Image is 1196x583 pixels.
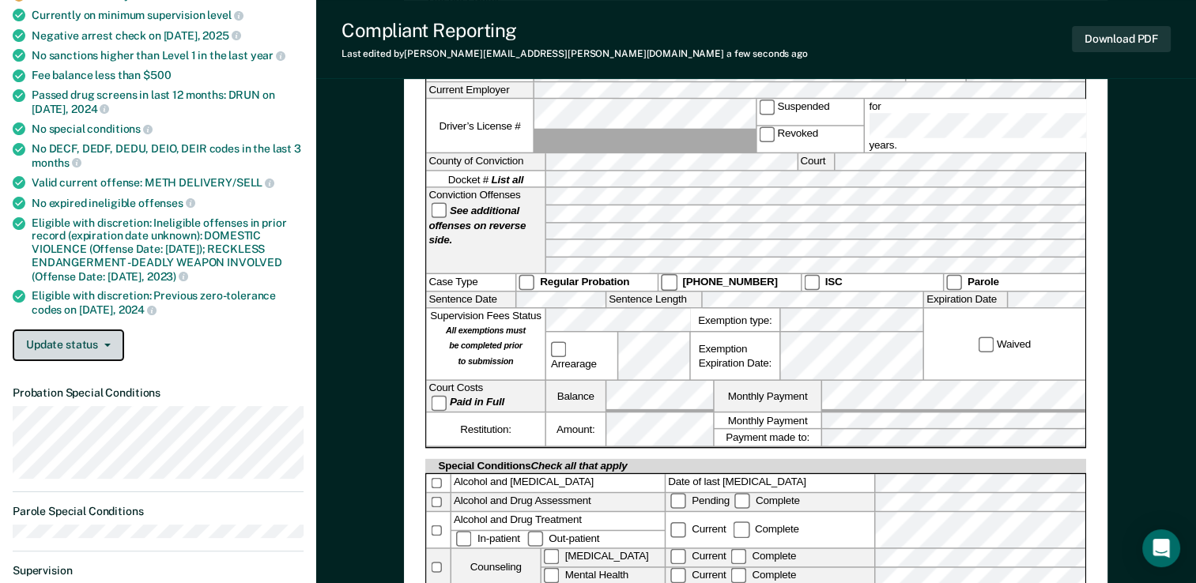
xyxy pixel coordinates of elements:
input: Paid in Full [432,396,447,412]
span: conditions [87,122,152,135]
div: Restitution: [427,412,545,446]
label: Revoked [756,126,863,152]
input: See additional offenses on reverse side. [432,202,447,218]
div: Case Type [427,275,515,291]
span: $500 [143,69,171,81]
div: Passed drug screens in last 12 months: DRUN on [DATE], [32,88,304,115]
label: Expiration Date [925,291,1008,307]
div: No DECF, DEDF, DEDU, DEIO, DEIR codes in the last 3 [32,142,304,169]
input: Revoked [759,126,775,142]
button: Update status [13,329,124,361]
div: Conviction Offenses [427,188,545,273]
span: 2023) [147,270,188,283]
label: Pending [668,495,732,506]
label: Balance [546,382,606,412]
input: Out-patient [528,531,544,547]
input: Parole [946,275,962,291]
div: No sanctions higher than Level 1 in the last [32,48,304,62]
strong: ISC [825,276,843,288]
span: 2024 [119,303,157,316]
input: Current [670,522,686,538]
div: Eligible with discretion: Previous zero-tolerance codes on [DATE], [32,289,304,316]
label: [MEDICAL_DATA] [541,549,665,566]
label: Complete [731,523,802,535]
dt: Parole Special Conditions [13,505,304,518]
span: 2025 [202,29,240,42]
div: Valid current offense: METH [32,175,304,190]
strong: Regular Probation [541,276,630,288]
label: Amount: [546,412,606,446]
input: Mental Health [544,567,560,583]
div: Fee balance less than [32,69,304,82]
div: Special Conditions [436,459,630,473]
label: Waived [976,337,1033,352]
span: a few seconds ago [726,48,808,59]
strong: All exemptions must be completed prior to submission [446,325,526,367]
input: In-patient [456,531,472,547]
button: Download PDF [1072,26,1171,52]
input: Complete [731,567,747,583]
strong: Parole [968,276,999,288]
label: Driver’s License # [427,100,534,152]
label: for years. [867,100,1106,152]
input: Current [670,567,686,583]
input: for years. [870,114,1104,138]
label: Date of last [MEDICAL_DATA] [666,474,874,491]
span: DELIVERY/SELL [179,176,274,189]
label: Monthly Payment [715,412,821,428]
div: Compliant Reporting [341,19,808,42]
strong: [PHONE_NUMBER] [683,276,778,288]
label: Out-patient [526,532,602,544]
div: Alcohol and Drug Assessment [451,493,665,510]
label: Sentence Date [427,291,515,307]
input: Arrearage [551,341,567,357]
input: Complete [731,549,747,565]
label: Exemption type: [691,309,779,331]
label: In-patient [454,532,525,544]
input: Pending [670,493,686,509]
label: Payment made to: [715,430,821,446]
div: Last edited by [PERSON_NAME][EMAIL_ADDRESS][PERSON_NAME][DOMAIN_NAME] [341,48,808,59]
label: Monthly Payment [715,382,821,412]
strong: List all [492,173,524,185]
input: Current [670,549,686,565]
input: Regular Probation [519,275,535,291]
input: Waived [979,337,994,352]
label: Current [668,569,728,581]
label: Court [798,154,834,170]
input: [PHONE_NUMBER] [662,275,677,291]
label: Current [668,523,728,535]
input: Complete [734,522,749,538]
span: level [207,9,243,21]
span: 2024 [71,103,109,115]
label: Current [668,550,728,562]
div: No expired ineligible [32,196,304,210]
dt: Supervision [13,564,304,577]
span: months [32,156,81,169]
div: Alcohol and Drug Treatment [451,512,665,529]
input: Complete [734,493,750,509]
label: Sentence Length [607,291,702,307]
div: Alcohol and [MEDICAL_DATA] [451,474,665,491]
label: Complete [732,495,802,506]
span: Check all that apply [531,461,628,472]
div: Eligible with discretion: Ineligible offenses in prior record (expiration date unknown): DOMESTIC... [32,216,304,284]
div: Court Costs [427,382,545,412]
input: ISC [804,275,820,291]
label: County of Conviction [427,154,545,170]
label: Complete [729,550,799,562]
span: offenses [138,197,195,209]
div: Supervision Fees Status [427,309,545,380]
div: Exemption Expiration Date: [691,333,779,380]
strong: Paid in Full [450,397,504,408]
span: year [251,49,285,62]
span: Docket # [448,172,524,186]
dt: Probation Special Conditions [13,386,304,400]
div: Currently on minimum supervision [32,8,304,22]
label: Arrearage [549,341,615,371]
input: [MEDICAL_DATA] [544,549,560,565]
strong: See additional offenses on reverse side. [429,204,526,246]
div: Negative arrest check on [DATE], [32,28,304,43]
label: Current Employer [427,82,534,98]
label: Complete [729,569,799,581]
